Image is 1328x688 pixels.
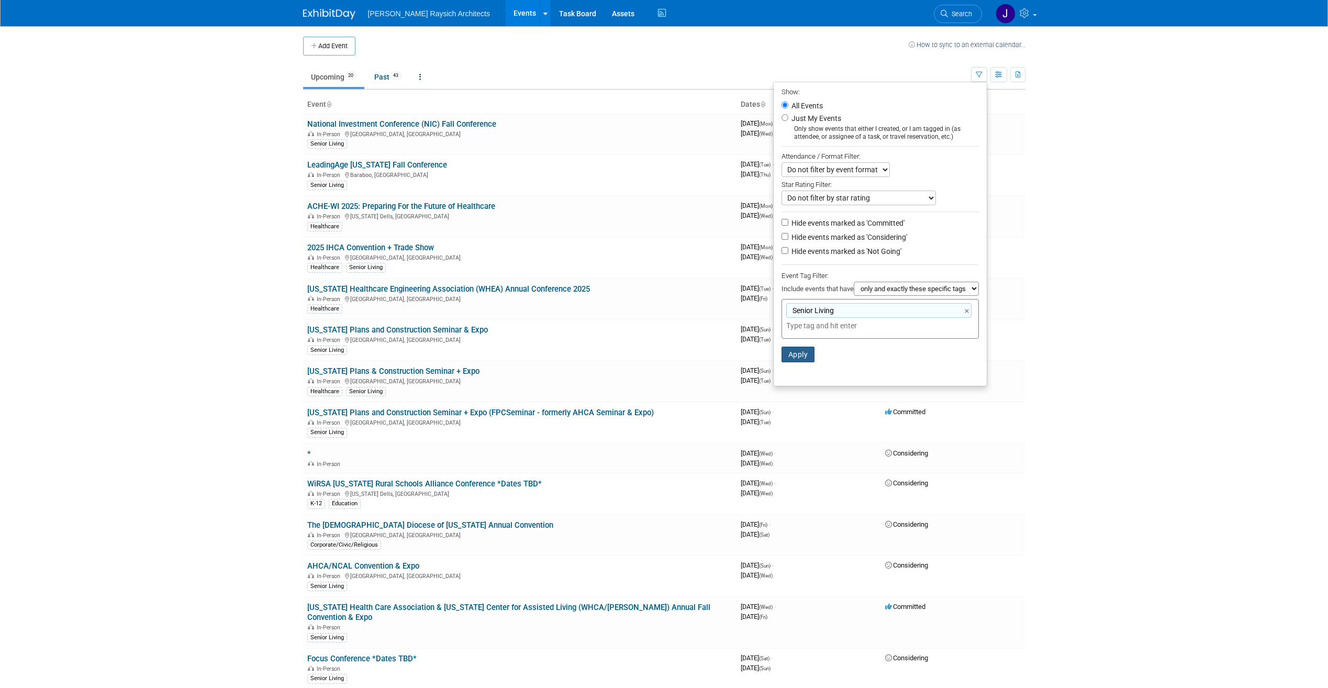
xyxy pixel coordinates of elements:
span: Search [948,10,972,18]
span: - [771,654,773,662]
span: Committed [885,408,925,416]
div: [GEOGRAPHIC_DATA], [GEOGRAPHIC_DATA] [307,294,732,303]
div: Senior Living [307,582,347,591]
span: (Thu) [759,172,771,177]
span: - [774,603,776,611]
span: (Sat) [759,532,769,538]
div: [GEOGRAPHIC_DATA], [GEOGRAPHIC_DATA] [307,530,732,539]
span: (Wed) [759,461,773,467]
div: [GEOGRAPHIC_DATA], [GEOGRAPHIC_DATA] [307,335,732,343]
button: Add Event [303,37,355,56]
div: Senior Living [307,139,347,149]
div: Only show events that either I created, or I am tagged in (as attendee, or assignee of a task, or... [782,125,979,141]
div: [GEOGRAPHIC_DATA], [GEOGRAPHIC_DATA] [307,571,732,580]
span: - [772,160,774,168]
span: (Wed) [759,213,773,219]
a: [US_STATE] Plans and Construction Seminar + Expo (FPCSeminar - formerly AHCA Seminar & Expo) [307,408,654,417]
span: (Fri) [759,614,767,620]
div: Corporate/Civic/Religious [307,540,381,550]
span: (Tue) [759,162,771,168]
span: [DATE] [741,325,774,333]
a: ACHE-WI 2025: Preparing For the Future of Healthcare [307,202,495,211]
img: In-Person Event [308,296,314,301]
span: (Sun) [759,368,771,374]
div: Senior Living [346,387,386,396]
button: Apply [782,347,815,362]
div: Healthcare [307,222,342,231]
a: [US_STATE] Plans and Construction Seminar & Expo [307,325,488,335]
span: 20 [345,72,356,80]
span: - [769,520,771,528]
a: Sort by Start Date [760,100,765,108]
span: (Mon) [759,203,773,209]
img: In-Person Event [308,461,314,466]
div: Event Tag Filter: [782,270,979,282]
div: Healthcare [307,263,342,272]
th: Event [303,96,736,114]
div: Education [329,499,361,508]
a: AHCA/NCAL Convention & Expo [307,561,419,571]
span: Considering [885,520,928,528]
span: Considering [885,654,928,662]
span: In-Person [317,419,343,426]
span: (Mon) [759,245,773,250]
img: Jenna Hammer [996,4,1015,24]
a: Focus Conference *Dates TBD* [307,654,417,663]
img: In-Person Event [308,213,314,218]
span: (Tue) [759,378,771,384]
span: (Fri) [759,522,767,528]
img: In-Person Event [308,665,314,671]
a: 2025 IHCA Convention + Trade Show [307,243,434,252]
span: - [774,449,776,457]
span: In-Person [317,172,343,179]
label: Just My Events [789,113,841,124]
a: How to sync to an external calendar... [909,41,1025,49]
span: (Fri) [759,296,767,302]
a: The [DEMOGRAPHIC_DATA] Diocese of [US_STATE] Annual Convention [307,520,553,530]
span: 43 [390,72,401,80]
span: [PERSON_NAME] Raysich Architects [368,9,490,18]
span: (Sat) [759,656,769,661]
span: [DATE] [741,129,773,137]
a: National Investment Conference (NIC) Fall Conference [307,119,496,129]
span: [DATE] [741,284,774,292]
span: In-Person [317,491,343,497]
span: [DATE] [741,603,776,611]
img: In-Person Event [308,337,314,342]
span: (Sun) [759,563,771,569]
span: [DATE] [741,253,773,261]
span: (Wed) [759,491,773,496]
span: In-Person [317,213,343,220]
span: In-Person [317,254,343,261]
img: In-Person Event [308,172,314,177]
div: [US_STATE] Dells, [GEOGRAPHIC_DATA] [307,212,732,220]
a: Sort by Event Name [326,100,331,108]
span: (Tue) [759,286,771,292]
div: Star Rating Filter: [782,177,979,191]
img: ExhibitDay [303,9,355,19]
span: [DATE] [741,520,771,528]
span: [DATE] [741,335,771,343]
span: [DATE] [741,243,776,251]
span: Committed [885,603,925,611]
input: Type tag and hit enter [786,320,933,331]
span: [DATE] [741,479,776,487]
span: In-Person [317,461,343,468]
a: Upcoming20 [303,67,364,87]
span: [DATE] [741,160,774,168]
img: In-Person Event [308,624,314,629]
a: WiRSA [US_STATE] Rural Schools Alliance Conference *Dates TBD* [307,479,542,489]
div: Show: [782,85,979,98]
span: (Tue) [759,419,771,425]
span: In-Person [317,624,343,631]
span: [DATE] [741,170,771,178]
a: [US_STATE] Health Care Association & [US_STATE] Center for Assisted Living (WHCA/[PERSON_NAME]) A... [307,603,710,622]
div: Senior Living [307,633,347,642]
span: - [772,325,774,333]
img: In-Person Event [308,378,314,383]
label: All Events [789,102,823,109]
img: In-Person Event [308,532,314,537]
span: [DATE] [741,294,767,302]
span: [DATE] [741,367,774,374]
span: (Sun) [759,665,771,671]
